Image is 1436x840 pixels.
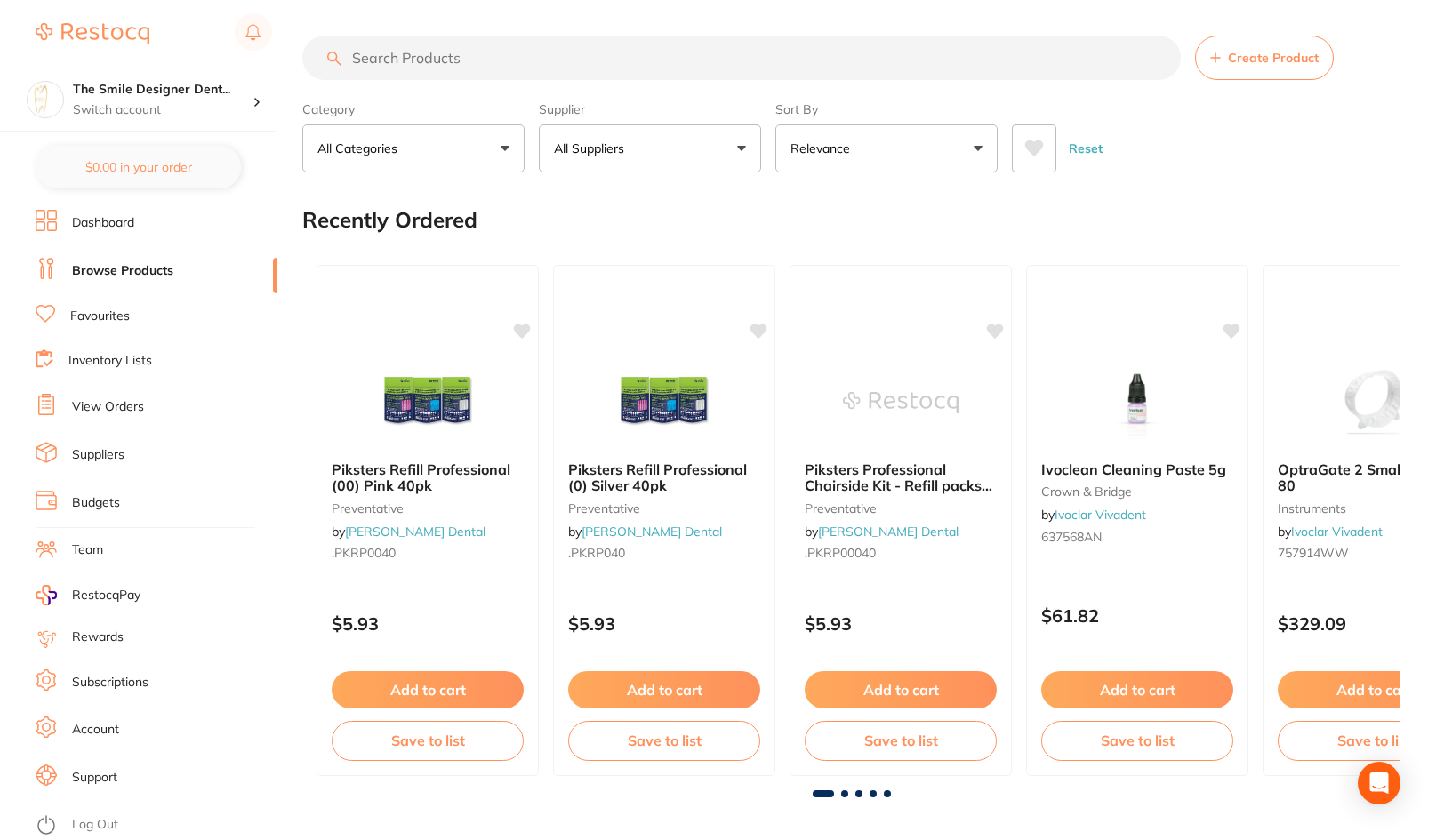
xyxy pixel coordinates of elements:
button: Add to cart [1041,671,1233,708]
a: Ivoclar Vivadent [1291,524,1383,540]
a: Budgets [72,494,120,512]
a: View Orders [72,398,144,416]
p: All Suppliers [554,140,631,157]
p: All Categories [317,140,405,157]
button: Save to list [805,721,997,760]
label: Sort By [775,101,998,117]
span: RestocqPay [72,587,140,604]
p: Switch account [73,101,253,119]
a: RestocqPay [36,585,140,605]
h4: The Smile Designer Dental Studio [73,81,253,99]
img: Piksters Professional Chairside Kit - Refill packs Size 000-Navy [843,358,959,447]
p: $61.82 [1041,605,1233,626]
small: .PKRP00040 [805,546,997,560]
p: $5.93 [805,613,997,634]
small: preventative [332,501,524,516]
span: by [805,524,959,540]
small: .PKRP0040 [332,546,524,560]
div: Open Intercom Messenger [1358,762,1400,804]
p: $5.93 [568,613,760,634]
a: Account [72,721,119,739]
button: Create Product [1195,36,1334,80]
a: Rewards [72,628,124,646]
button: $0.00 in your order [36,146,241,188]
button: Save to list [332,721,524,760]
a: [PERSON_NAME] Dental [582,524,722,540]
button: Add to cart [332,671,524,708]
b: Ivoclean Cleaning Paste 5g [1041,461,1233,477]
span: by [1041,507,1146,523]
a: Restocq Logo [36,13,149,54]
a: Browse Products [72,262,173,280]
small: preventative [805,501,997,516]
span: Create Product [1228,51,1319,65]
small: crown & bridge [1041,484,1233,499]
b: Piksters Refill Professional (00) Pink 40pk [332,461,524,494]
button: Add to cart [568,671,760,708]
button: Save to list [1041,721,1233,760]
b: Piksters Professional Chairside Kit - Refill packs Size 000-Navy [805,461,997,494]
a: Inventory Lists [68,352,152,370]
label: Category [302,101,525,117]
h2: Recently Ordered [302,208,477,233]
b: Piksters Refill Professional (0) Silver 40pk [568,461,760,494]
small: preventative [568,501,760,516]
button: Relevance [775,124,998,172]
a: Dashboard [72,214,134,232]
button: Add to cart [805,671,997,708]
input: Search Products [302,36,1181,80]
span: by [568,524,722,540]
img: RestocqPay [36,585,57,605]
p: Relevance [790,140,857,157]
button: All Suppliers [539,124,761,172]
a: Ivoclar Vivadent [1055,507,1146,523]
a: [PERSON_NAME] Dental [818,524,959,540]
span: by [1278,524,1383,540]
button: Save to list [568,721,760,760]
label: Supplier [539,101,761,117]
img: Piksters Refill Professional (00) Pink 40pk [370,358,485,447]
a: Team [72,541,103,559]
span: by [332,524,485,540]
img: Piksters Refill Professional (0) Silver 40pk [606,358,722,447]
a: [PERSON_NAME] Dental [345,524,485,540]
small: .PKRP040 [568,546,760,560]
img: Ivoclean Cleaning Paste 5g [1079,358,1195,447]
a: Favourites [70,308,130,325]
img: Restocq Logo [36,23,149,44]
button: Log Out [36,812,271,840]
img: OptraGate 2 Small Refill / 80 [1316,358,1432,447]
img: The Smile Designer Dental Studio [28,82,63,117]
p: $5.93 [332,613,524,634]
button: All Categories [302,124,525,172]
small: 637568AN [1041,530,1233,544]
a: Support [72,769,117,787]
a: Log Out [72,816,118,834]
button: Reset [1063,124,1108,172]
a: Subscriptions [72,674,148,692]
a: Suppliers [72,446,124,464]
